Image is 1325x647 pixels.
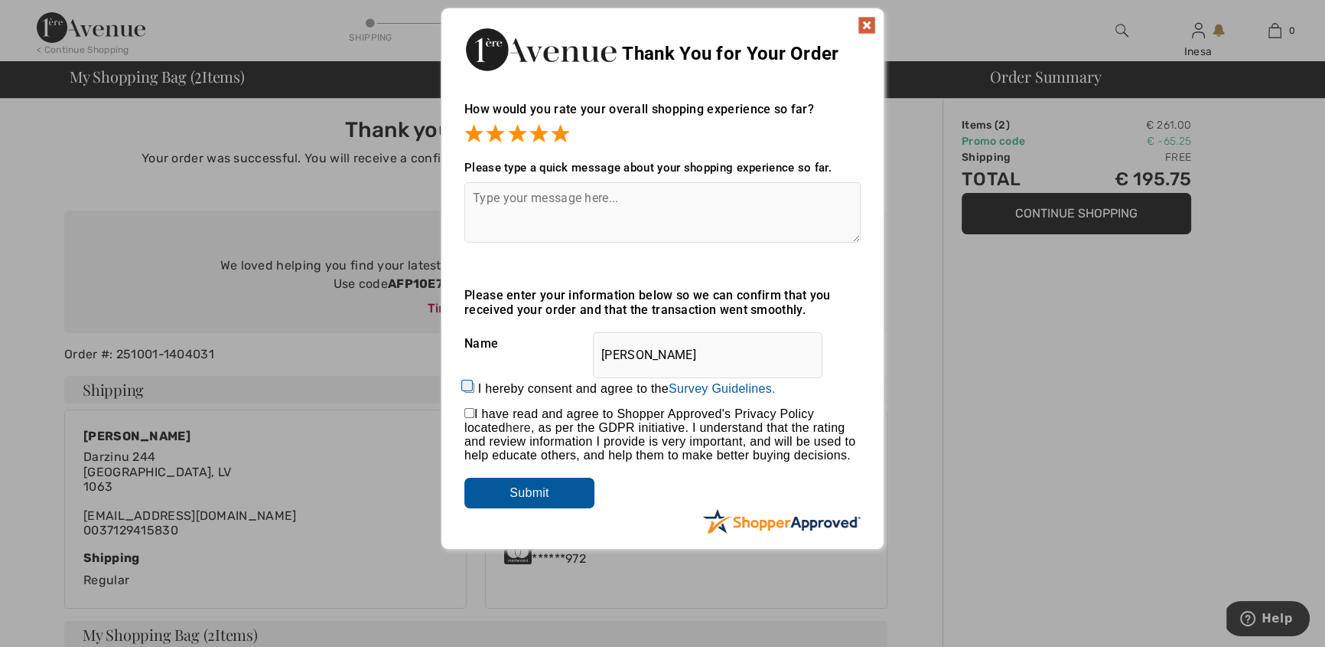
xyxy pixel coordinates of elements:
[622,43,838,64] span: Thank You for Your Order
[478,382,776,396] label: I hereby consent and agree to the
[669,382,776,395] a: Survey Guidelines.
[464,288,861,317] div: Please enter your information below so we can confirm that you received your order and that the t...
[464,478,594,508] input: Submit
[858,16,876,34] img: x
[464,407,855,462] span: I have read and agree to Shopper Approved's Privacy Policy located , as per the GDPR initiative. ...
[464,87,861,145] div: How would you rate your overall shopping experience so far?
[35,11,67,25] span: Help
[506,421,531,434] a: here
[464,24,617,75] img: Thank You for Your Order
[464,325,861,363] div: Name
[464,161,861,175] div: Please type a quick message about your shopping experience so far.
